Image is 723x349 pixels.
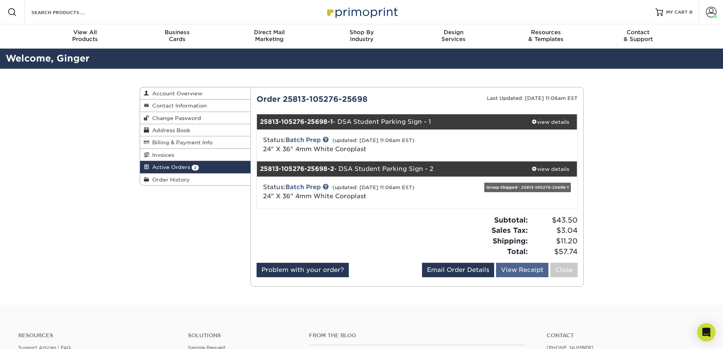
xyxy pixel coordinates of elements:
strong: Shipping: [493,237,528,245]
a: Active Orders 2 [140,161,251,173]
a: Batch Prep [285,183,321,191]
div: view details [524,118,577,126]
strong: 25813-105276-25698-2 [260,165,334,172]
a: Account Overview [140,87,251,99]
span: Contact Information [149,103,207,109]
a: Resources& Templates [500,24,592,49]
div: Services [408,29,500,43]
a: Change Password [140,112,251,124]
span: $11.20 [530,236,578,246]
img: Primoprint [324,4,400,20]
div: Order 25813-105276-25698 [251,93,417,105]
a: Billing & Payment Info [140,136,251,148]
span: $43.50 [530,215,578,226]
div: Industry [315,29,408,43]
div: Marketing [223,29,315,43]
span: Contact [592,29,684,36]
a: Contact& Support [592,24,684,49]
span: 2 [192,165,199,171]
a: View Receipt [496,263,548,277]
span: Invoices [149,152,174,158]
h4: Resources [18,332,176,339]
div: Status: [257,183,470,201]
h4: Solutions [188,332,298,339]
input: SEARCH PRODUCTS..... [31,8,105,17]
a: Address Book [140,124,251,136]
small: (updated: [DATE] 11:06am EST) [332,137,414,143]
a: Close [550,263,578,277]
a: Shop ByIndustry [315,24,408,49]
div: & Templates [500,29,592,43]
span: Resources [500,29,592,36]
strong: Subtotal: [494,216,528,224]
span: Business [131,29,223,36]
div: Products [39,29,131,43]
iframe: Google Customer Reviews [2,326,65,346]
div: Group Shipped - 25813-105276-25698-1 [484,183,571,192]
span: MY CART [666,9,688,16]
a: View AllProducts [39,24,131,49]
a: Contact [547,332,705,339]
strong: 25813-105276-25698-1 [260,118,333,125]
div: Open Intercom Messenger [697,323,715,341]
small: Last Updated: [DATE] 11:06am EST [487,95,578,101]
span: 0 [689,9,693,15]
span: View All [39,29,131,36]
a: view details [524,114,577,129]
a: Order History [140,174,251,185]
span: $3.04 [530,225,578,236]
h4: From the Blog [309,332,526,339]
a: Direct MailMarketing [223,24,315,49]
small: (updated: [DATE] 11:06am EST) [332,185,414,190]
a: Batch Prep [285,136,321,144]
span: $57.74 [530,246,578,257]
span: Account Overview [149,90,202,96]
span: Shop By [315,29,408,36]
span: Change Password [149,115,201,121]
a: BusinessCards [131,24,223,49]
a: 24" X 36" 4mm White Coroplast [263,145,366,153]
div: & Support [592,29,684,43]
div: view details [524,165,577,173]
span: Address Book [149,127,190,133]
span: Order History [149,177,190,183]
a: Invoices [140,149,251,161]
a: Problem with your order? [257,263,349,277]
a: view details [524,161,577,177]
div: - DSA Student Parking Sign - 1 [257,114,524,129]
a: Email Order Details [422,263,494,277]
span: Direct Mail [223,29,315,36]
span: Billing & Payment Info [149,139,213,145]
span: Active Orders [149,164,190,170]
a: 24" X 36" 4mm White Coroplast [263,193,366,200]
a: Contact Information [140,99,251,112]
span: Design [408,29,500,36]
strong: Sales Tax: [491,226,528,234]
div: Cards [131,29,223,43]
div: Status: [257,136,470,154]
div: - DSA Student Parking Sign - 2 [257,161,524,177]
strong: Total: [507,247,528,256]
a: DesignServices [408,24,500,49]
